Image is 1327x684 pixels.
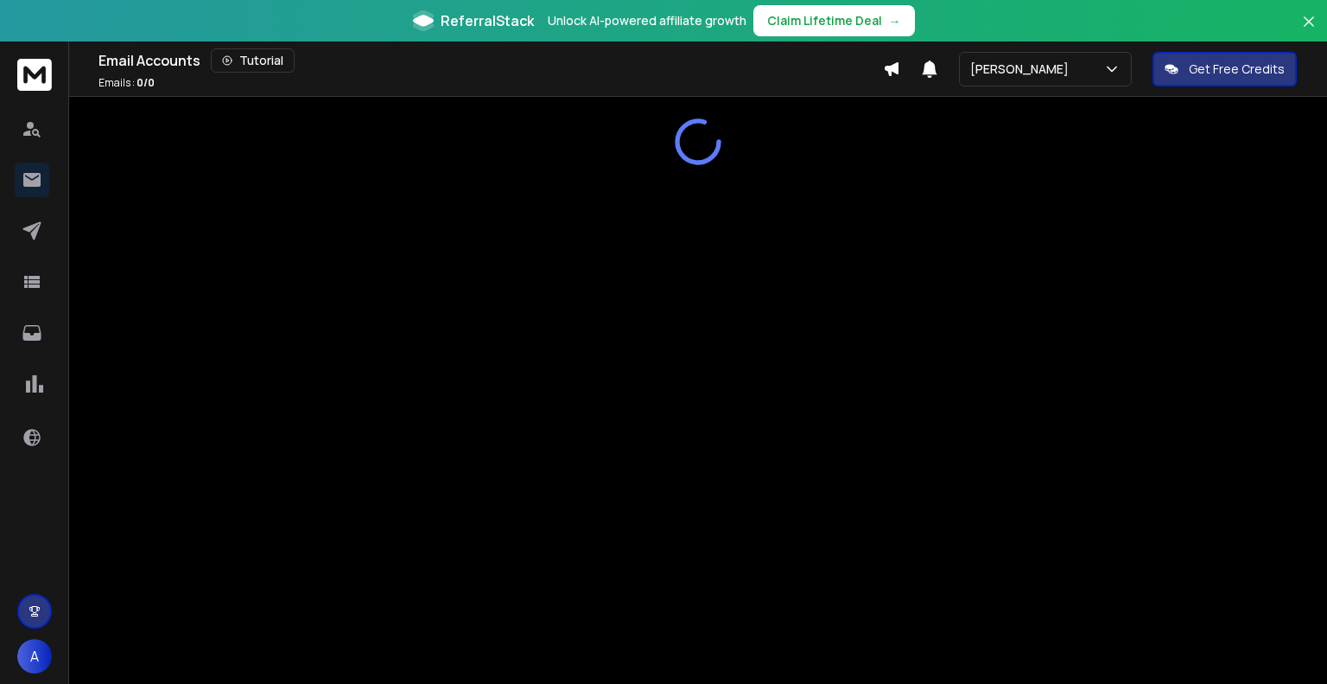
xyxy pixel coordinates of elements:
div: Email Accounts [98,48,883,73]
button: Claim Lifetime Deal→ [753,5,915,36]
p: Emails : [98,76,155,90]
button: Tutorial [211,48,295,73]
button: Get Free Credits [1152,52,1297,86]
p: Unlock AI-powered affiliate growth [548,12,746,29]
p: [PERSON_NAME] [970,61,1076,78]
button: A [17,639,52,674]
span: 0 / 0 [137,75,155,90]
p: Get Free Credits [1189,61,1285,78]
span: → [889,12,901,29]
button: Close banner [1298,10,1320,52]
span: ReferralStack [441,10,534,31]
